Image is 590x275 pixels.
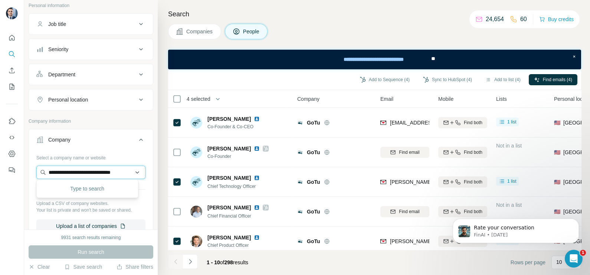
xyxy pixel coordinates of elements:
div: Department [48,71,75,78]
button: Find email [380,147,429,158]
button: Use Surfe API [6,131,18,144]
button: Clear [29,263,50,271]
span: Find both [464,119,482,126]
div: Company [48,136,71,143]
img: Logo of GoTu [297,238,303,244]
span: GoTu [307,208,320,215]
div: 9931 search results remaining [61,234,121,241]
button: Upload a list of companies [36,219,145,233]
span: [PERSON_NAME] [207,145,251,152]
span: Find both [464,149,482,156]
button: Navigate to next page [183,254,198,269]
span: Rows per page [511,259,545,266]
button: Add to Sequence (4) [355,74,415,85]
span: Chief Financial Officer [207,213,251,219]
span: Co-Founder [207,153,269,160]
span: Companies [186,28,213,35]
span: Find emails (4) [543,76,572,83]
button: Find email [380,206,429,217]
iframe: Banner [168,50,581,69]
img: Logo of GoTu [297,179,303,185]
span: [PERSON_NAME] [207,174,251,182]
iframe: Intercom live chat [565,250,583,268]
img: LinkedIn logo [254,235,260,241]
span: GoTu [307,119,320,126]
img: Avatar [190,146,202,158]
button: Find both [438,117,487,128]
img: Avatar [6,7,18,19]
button: Dashboard [6,147,18,160]
img: provider findymail logo [380,178,386,186]
span: 🇺🇸 [554,149,560,156]
span: Co-Founder & Co-CEO [207,123,263,130]
button: Feedback [6,163,18,177]
img: LinkedIn logo [254,146,260,152]
button: Company [29,131,153,152]
img: LinkedIn logo [254,116,260,122]
span: Find email [399,149,419,156]
button: Find both [438,147,487,158]
span: People [243,28,260,35]
img: Avatar [190,206,202,218]
img: Logo of GoTu [297,209,303,215]
button: Quick start [6,31,18,44]
span: [PERSON_NAME] [207,115,251,123]
div: Personal location [48,96,88,103]
button: Buy credits [539,14,574,24]
span: Not in a list [496,202,522,208]
button: Sync to HubSpot (4) [418,74,477,85]
span: Company [297,95,319,103]
button: Enrich CSV [6,64,18,77]
img: Avatar [190,235,202,247]
span: Mobile [438,95,453,103]
span: results [207,259,248,265]
span: [PERSON_NAME][EMAIL_ADDRESS][PERSON_NAME][DOMAIN_NAME] [390,238,564,244]
span: 1 list [507,119,517,125]
p: Personal information [29,2,153,9]
img: Logo of GoTu [297,149,303,155]
img: LinkedIn logo [254,175,260,181]
p: Your list is private and won't be saved or shared. [36,207,145,213]
img: provider findymail logo [380,119,386,126]
img: Logo of GoTu [297,120,303,126]
button: Share filters [117,263,153,271]
div: Job title [48,20,66,28]
div: Type to search [38,181,137,196]
iframe: Intercom notifications message [442,203,590,255]
span: Email [380,95,393,103]
button: Add to list (4) [480,74,526,85]
span: GoTu [307,149,320,156]
button: Find both [438,206,487,217]
span: [PERSON_NAME] [207,204,251,211]
button: Department [29,66,153,83]
span: 🇺🇸 [554,119,560,126]
span: 1 - 10 [207,259,220,265]
span: GoTu [307,178,320,186]
p: Upload a CSV of company websites. [36,200,145,207]
button: Find emails (4) [529,74,577,85]
img: provider findymail logo [380,238,386,245]
span: 4 selected [187,95,210,103]
p: 10 [556,258,562,266]
button: Find both [438,236,487,247]
button: Use Surfe on LinkedIn [6,115,18,128]
span: [PERSON_NAME][EMAIL_ADDRESS][PERSON_NAME][DOMAIN_NAME] [390,179,564,185]
span: 1 list [507,178,517,185]
img: Avatar [190,176,202,188]
span: Chief Technology Officer [207,184,256,189]
span: GoTu [307,238,320,245]
span: 298 [224,259,233,265]
span: [PERSON_NAME] [207,234,251,241]
p: 24,654 [486,15,504,24]
span: of [220,259,224,265]
p: 60 [520,15,527,24]
img: LinkedIn logo [254,205,260,211]
div: Select a company name or website [36,152,145,161]
span: [EMAIL_ADDRESS][DOMAIN_NAME] [390,120,478,126]
img: Avatar [190,117,202,129]
p: Company information [29,118,153,125]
